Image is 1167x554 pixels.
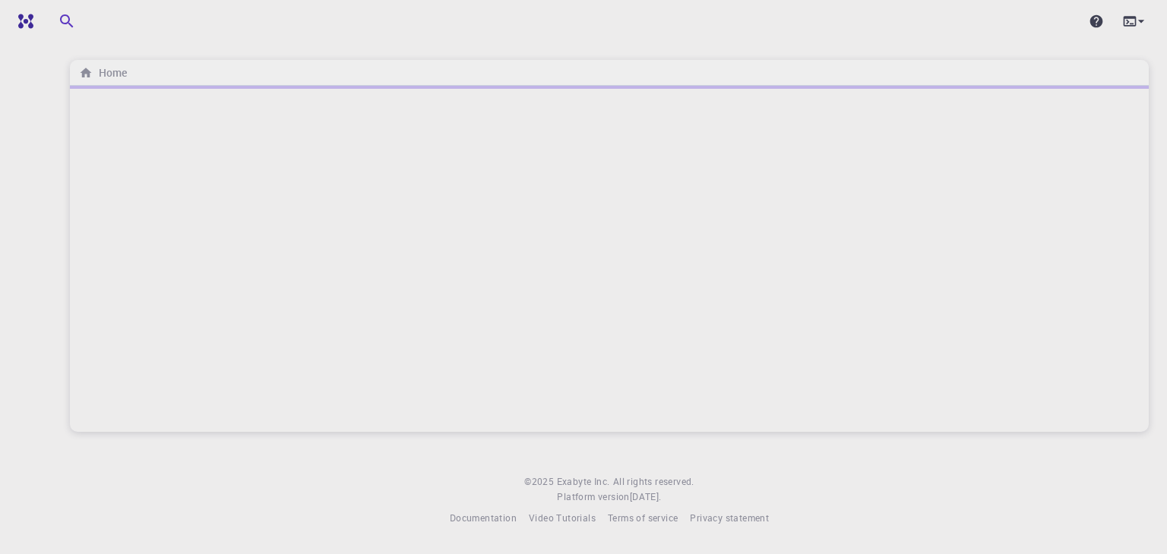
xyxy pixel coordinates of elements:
nav: breadcrumb [76,65,130,81]
span: All rights reserved. [613,474,694,489]
a: Exabyte Inc. [557,474,610,489]
img: logo [12,14,33,29]
span: Exabyte Inc. [557,475,610,487]
span: [DATE] . [630,490,662,502]
a: Documentation [450,511,517,526]
a: Privacy statement [690,511,769,526]
span: Platform version [557,489,629,505]
span: Terms of service [608,512,678,524]
a: [DATE]. [630,489,662,505]
a: Video Tutorials [529,511,596,526]
h6: Home [93,65,127,81]
span: Video Tutorials [529,512,596,524]
span: Documentation [450,512,517,524]
span: Privacy statement [690,512,769,524]
span: © 2025 [524,474,556,489]
a: Terms of service [608,511,678,526]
